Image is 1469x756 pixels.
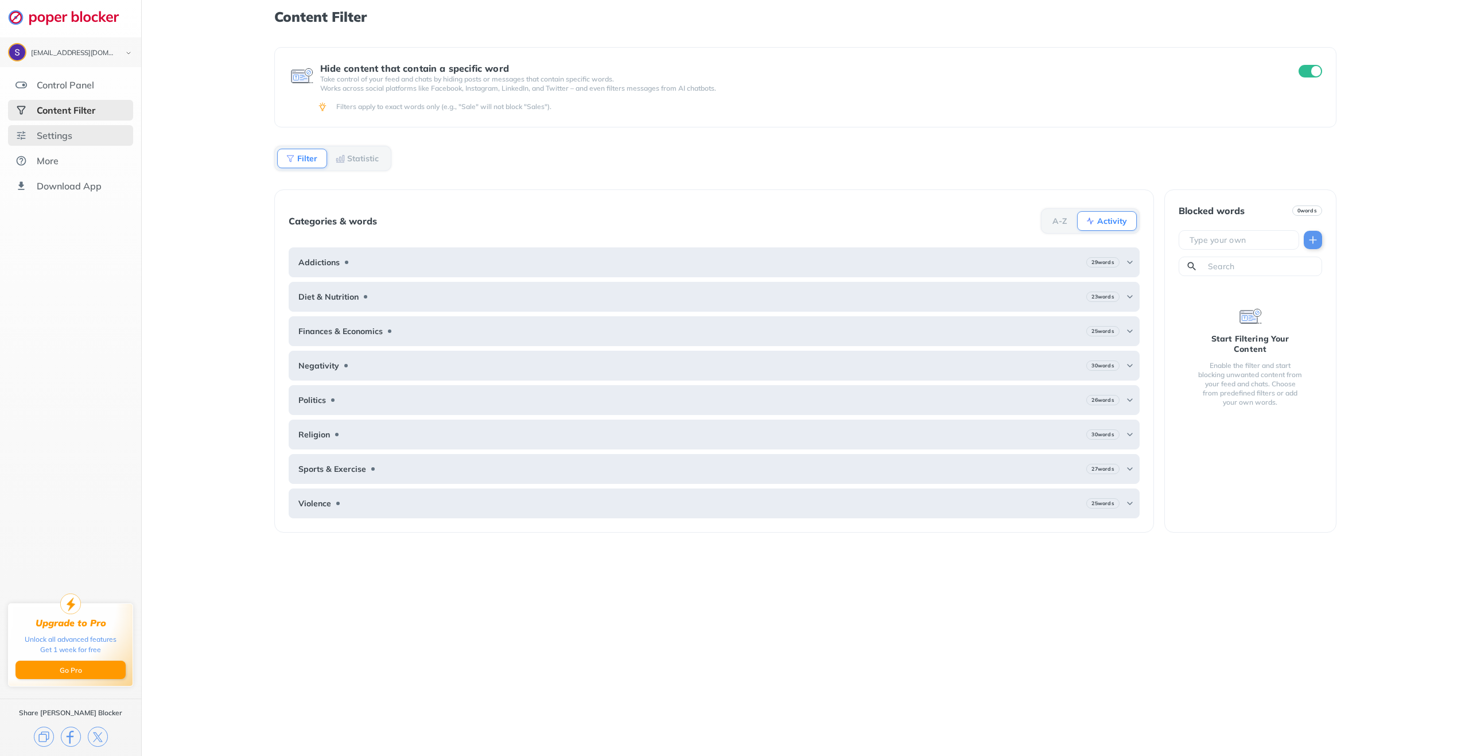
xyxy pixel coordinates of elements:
b: Politics [298,396,326,405]
b: Filter [297,155,317,162]
b: Negativity [298,361,339,370]
b: Activity [1097,218,1127,224]
b: Finances & Economics [298,327,383,336]
b: 25 words [1091,327,1114,335]
button: Go Pro [15,661,126,679]
b: 0 words [1297,207,1317,215]
img: settings.svg [15,130,27,141]
b: Diet & Nutrition [298,292,359,301]
div: Download App [37,180,102,192]
div: Hide content that contain a specific word [320,63,1277,73]
b: 27 words [1091,465,1114,473]
img: Statistic [336,154,345,163]
div: Settings [37,130,72,141]
div: Get 1 week for free [40,645,101,655]
img: upgrade-to-pro.svg [60,594,81,614]
b: Statistic [347,155,379,162]
img: about.svg [15,155,27,166]
div: Upgrade to Pro [36,618,106,629]
input: Type your own [1188,234,1294,246]
div: Share [PERSON_NAME] Blocker [19,708,122,718]
b: 30 words [1091,362,1114,370]
div: Control Panel [37,79,94,91]
input: Search [1207,261,1317,272]
div: More [37,155,59,166]
b: 26 words [1091,396,1114,404]
b: Addictions [298,258,340,267]
div: Enable the filter and start blocking unwanted content from your feed and chats. Choose from prede... [1197,361,1304,407]
b: A-Z [1052,218,1067,224]
img: chevron-bottom-black.svg [122,47,135,59]
img: logo-webpage.svg [8,9,131,25]
img: social-selected.svg [15,104,27,116]
b: 30 words [1091,431,1114,439]
img: features.svg [15,79,27,91]
div: Filters apply to exact words only (e.g., "Sale" will not block "Sales"). [336,102,1320,111]
div: Content Filter [37,104,95,116]
img: facebook.svg [61,727,81,747]
img: download-app.svg [15,180,27,192]
img: x.svg [88,727,108,747]
div: Start Filtering Your Content [1197,334,1304,354]
b: Religion [298,430,330,439]
div: Unlock all advanced features [25,634,116,645]
b: 23 words [1091,293,1114,301]
h1: Content Filter [274,9,1336,24]
div: smokeaholic512@gmail.com [31,49,116,57]
b: Sports & Exercise [298,464,366,474]
div: Blocked words [1179,206,1245,216]
p: Take control of your feed and chats by hiding posts or messages that contain specific words. [320,75,1277,84]
b: 25 words [1091,499,1114,507]
b: Violence [298,499,331,508]
img: Activity [1086,216,1095,226]
p: Works across social platforms like Facebook, Instagram, LinkedIn, and Twitter – and even filters ... [320,84,1277,93]
img: ACg8ocKJsXsi19PwlJU6v5y1dwj507v42uMiwTXHm4_5IGVfxjURRw=s96-c [9,44,25,60]
img: Filter [286,154,295,163]
img: copy.svg [34,727,54,747]
b: 29 words [1091,258,1114,266]
div: Categories & words [289,216,377,226]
